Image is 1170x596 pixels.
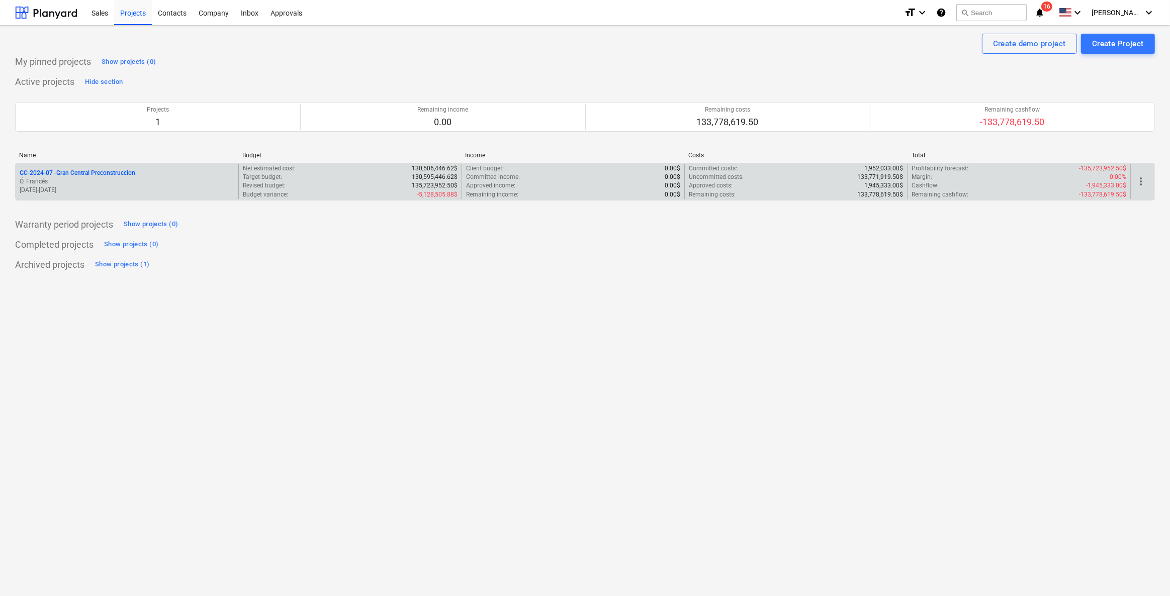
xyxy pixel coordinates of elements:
[697,106,759,114] p: Remaining costs
[466,173,520,181] p: Committed income :
[980,106,1044,114] p: Remaining cashflow
[417,116,468,128] p: 0.00
[20,169,234,194] div: GC-2024-07 -Gran Central PreconstruccionÓ. Francés[DATE]-[DATE]
[1092,37,1144,50] div: Create Project
[1035,7,1045,19] i: notifications
[15,76,74,88] p: Active projects
[912,181,939,190] p: Cashflow :
[243,190,288,199] p: Budget variance :
[242,152,458,159] div: Budget
[1135,175,1147,187] span: more_vert
[466,181,515,190] p: Approved income :
[688,152,904,159] div: Costs
[912,164,969,173] p: Profitability forecast :
[865,164,904,173] p: 1,952,033.00$
[1041,2,1052,12] span: 16
[99,54,158,70] button: Show projects (0)
[689,164,737,173] p: Committed costs :
[15,239,94,251] p: Completed projects
[993,37,1066,50] div: Create demo project
[982,34,1077,54] button: Create demo project
[912,152,1127,159] div: Total
[912,190,969,199] p: Remaining cashflow :
[936,7,946,19] i: Knowledge base
[15,219,113,231] p: Warranty period projects
[961,9,969,17] span: search
[665,173,680,181] p: 0.00$
[102,56,156,68] div: Show projects (0)
[95,259,149,270] div: Show projects (1)
[412,173,458,181] p: 130,595,446.62$
[93,257,152,273] button: Show projects (1)
[85,76,123,88] div: Hide section
[466,190,518,199] p: Remaining income :
[1092,9,1142,17] span: [PERSON_NAME]
[980,116,1044,128] p: -133,778,619.50
[102,237,161,253] button: Show projects (0)
[412,181,458,190] p: 135,723,952.50$
[1143,7,1155,19] i: keyboard_arrow_down
[1120,548,1170,596] iframe: Chat Widget
[20,169,135,177] p: GC-2024-07 - Gran Central Preconstruccion
[1079,164,1126,173] p: -135,723,952.50$
[858,190,904,199] p: 133,778,619.50$
[412,164,458,173] p: 130,506,446.62$
[243,164,296,173] p: Net estimated cost :
[665,181,680,190] p: 0.00$
[956,4,1027,21] button: Search
[689,173,744,181] p: Uncommitted costs :
[912,173,933,181] p: Margin :
[15,259,84,271] p: Archived projects
[243,181,286,190] p: Revised budget :
[243,173,282,181] p: Target budget :
[865,181,904,190] p: 1,945,333.00$
[689,190,736,199] p: Remaining costs :
[1079,190,1126,199] p: -133,778,619.50$
[147,106,169,114] p: Projects
[858,173,904,181] p: 133,771,919.50$
[1071,7,1084,19] i: keyboard_arrow_down
[466,164,504,173] p: Client budget :
[104,239,158,250] div: Show projects (0)
[1110,173,1126,181] p: 0.00%
[124,219,178,230] div: Show projects (0)
[466,152,681,159] div: Income
[147,116,169,128] p: 1
[19,152,234,159] div: Name
[121,217,181,233] button: Show projects (0)
[1086,181,1126,190] p: -1,945,333.00$
[665,164,680,173] p: 0.00$
[20,186,234,194] p: [DATE] - [DATE]
[665,190,680,199] p: 0.00$
[417,106,468,114] p: Remaining income
[697,116,759,128] p: 133,778,619.50
[1120,548,1170,596] div: Widget de chat
[689,181,733,190] p: Approved costs :
[1081,34,1155,54] button: Create Project
[417,190,458,199] p: -5,128,505.88$
[20,177,234,186] p: Ó. Francés
[916,7,928,19] i: keyboard_arrow_down
[904,7,916,19] i: format_size
[82,74,125,90] button: Hide section
[15,56,91,68] p: My pinned projects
